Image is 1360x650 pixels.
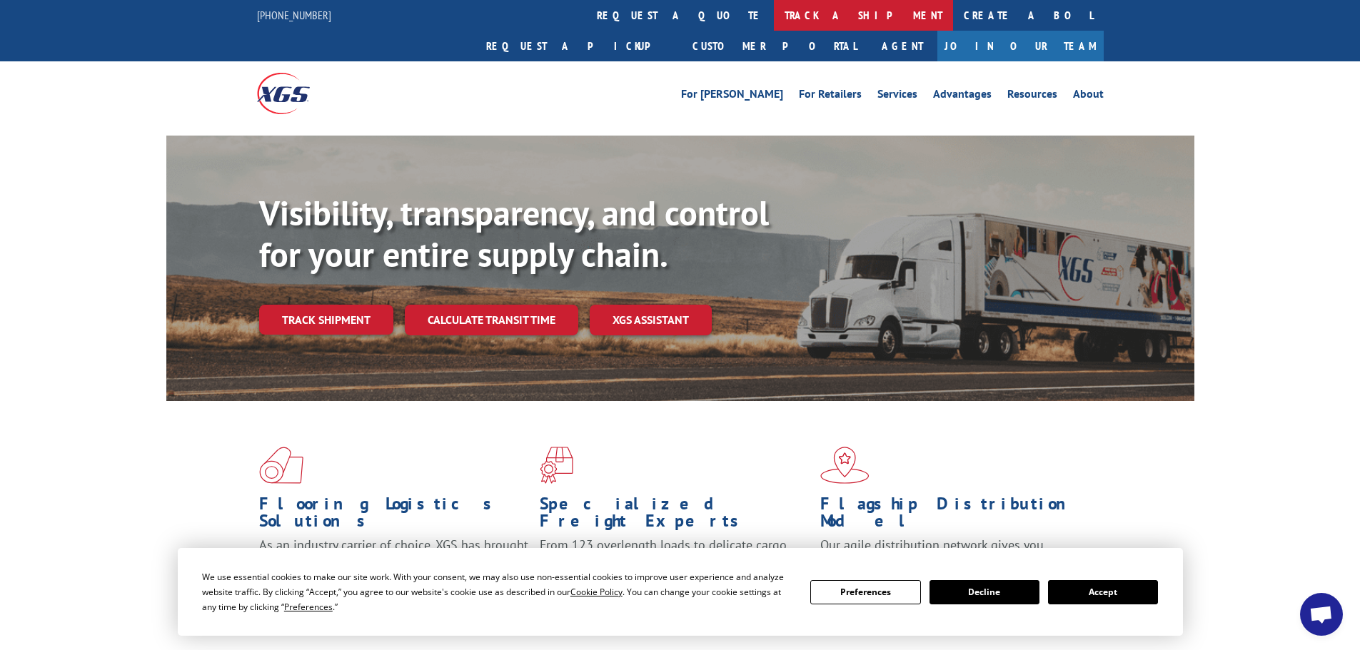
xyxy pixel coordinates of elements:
[820,447,870,484] img: xgs-icon-flagship-distribution-model-red
[1048,580,1158,604] button: Accept
[799,88,862,104] a: For Retailers
[570,586,623,598] span: Cookie Policy
[877,88,917,104] a: Services
[257,8,331,22] a: [PHONE_NUMBER]
[930,580,1039,604] button: Decline
[540,447,573,484] img: xgs-icon-focused-on-flooring-red
[820,495,1090,537] h1: Flagship Distribution Model
[937,31,1104,61] a: Join Our Team
[475,31,682,61] a: Request a pickup
[1007,88,1057,104] a: Resources
[1300,593,1343,636] a: Open chat
[867,31,937,61] a: Agent
[540,495,810,537] h1: Specialized Freight Experts
[590,305,712,335] a: XGS ASSISTANT
[681,88,783,104] a: For [PERSON_NAME]
[1073,88,1104,104] a: About
[810,580,920,604] button: Preferences
[933,88,992,104] a: Advantages
[259,537,528,587] span: As an industry carrier of choice, XGS has brought innovation and dedication to flooring logistics...
[259,495,529,537] h1: Flooring Logistics Solutions
[682,31,867,61] a: Customer Portal
[259,305,393,335] a: Track shipment
[540,537,810,600] p: From 123 overlength loads to delicate cargo, our experienced staff knows the best way to move you...
[405,305,578,335] a: Calculate transit time
[820,537,1083,570] span: Our agile distribution network gives you nationwide inventory management on demand.
[178,548,1183,636] div: Cookie Consent Prompt
[202,569,793,614] div: We use essential cookies to make our site work. With your consent, we may also use non-essential ...
[259,191,769,276] b: Visibility, transparency, and control for your entire supply chain.
[259,447,303,484] img: xgs-icon-total-supply-chain-intelligence-red
[284,601,333,613] span: Preferences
